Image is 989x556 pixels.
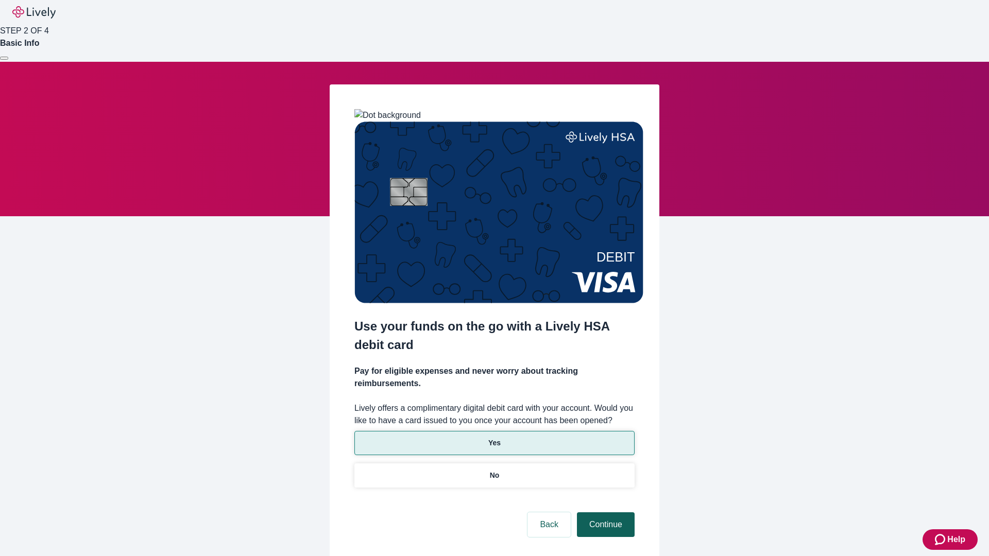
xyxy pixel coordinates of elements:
[354,431,635,455] button: Yes
[12,6,56,19] img: Lively
[935,533,947,546] svg: Zendesk support icon
[354,463,635,488] button: No
[354,121,643,303] img: Debit card
[527,512,571,537] button: Back
[490,470,500,481] p: No
[947,533,965,546] span: Help
[577,512,635,537] button: Continue
[354,402,635,427] label: Lively offers a complimentary digital debit card with your account. Would you like to have a card...
[354,109,421,121] img: Dot background
[354,365,635,390] h4: Pay for eligible expenses and never worry about tracking reimbursements.
[923,529,978,550] button: Zendesk support iconHelp
[354,317,635,354] h2: Use your funds on the go with a Lively HSA debit card
[488,438,501,448] p: Yes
